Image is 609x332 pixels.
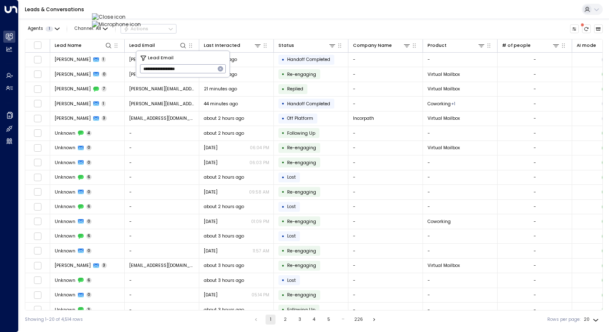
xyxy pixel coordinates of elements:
[34,100,41,108] span: Toggle select row
[428,41,486,49] div: Product
[534,189,536,195] div: -
[282,216,285,227] div: •
[282,304,285,315] div: •
[534,174,536,180] div: -
[55,160,75,166] span: Unknown
[534,204,536,210] div: -
[34,41,41,49] span: Toggle select all
[534,145,536,151] div: -
[423,155,498,170] td: -
[282,69,285,80] div: •
[502,41,560,49] div: # of people
[55,262,91,269] span: william scheiner
[204,307,244,313] span: about 3 hours ago
[423,288,498,303] td: -
[282,157,285,168] div: •
[348,244,423,258] td: -
[287,145,316,151] span: Trigger
[309,315,319,325] button: Go to page 4
[55,248,75,254] span: Unknown
[251,218,269,225] p: 01:09 PM
[129,101,195,107] span: bikesh@finzcard.com
[287,218,316,225] span: Trigger
[92,21,141,28] img: Microphone icon
[86,204,92,209] span: 6
[287,160,316,166] span: Trigger
[287,204,296,210] span: Lost
[282,290,285,300] div: •
[534,56,536,63] div: -
[28,27,43,31] span: Agents
[129,41,187,49] div: Lead Email
[125,273,199,288] td: -
[125,303,199,317] td: -
[594,24,603,34] button: Archived Leads
[125,244,199,258] td: -
[125,200,199,214] td: -
[348,170,423,185] td: -
[34,173,41,181] span: Toggle select row
[204,277,244,284] span: about 3 hours ago
[55,86,91,92] span: Hannah
[348,141,423,155] td: -
[86,248,92,254] span: 0
[34,218,41,225] span: Toggle select row
[86,189,92,195] span: 0
[278,41,336,49] div: Status
[34,306,41,314] span: Toggle select row
[204,262,244,269] span: about 3 hours ago
[324,315,333,325] button: Go to page 5
[55,101,91,107] span: Bikesh Kumar
[353,315,365,325] button: Go to page 226
[287,189,316,195] span: Trigger
[129,56,195,63] span: Hannah@jatigiya.com
[428,115,460,121] span: Virtual Mailbox
[348,303,423,317] td: -
[34,159,41,167] span: Toggle select row
[86,278,92,283] span: 6
[287,277,296,284] span: Lost
[534,130,536,136] div: -
[348,259,423,273] td: -
[101,116,107,121] span: 3
[282,113,285,124] div: •
[282,245,285,256] div: •
[25,6,84,13] a: Leads & Conversations
[287,130,315,136] span: Following Up
[423,200,498,214] td: -
[338,315,348,325] div: …
[249,160,269,166] p: 06:03 PM
[570,24,579,34] button: Customize
[55,307,75,313] span: Unknown
[348,214,423,229] td: -
[204,145,217,151] span: Sep 19, 2025
[353,41,411,49] div: Company Name
[249,189,269,195] p: 09:58 AM
[287,86,303,92] span: Replied
[348,185,423,199] td: -
[282,260,285,271] div: •
[125,155,199,170] td: -
[266,315,275,325] button: page 1
[121,24,176,34] button: Actions
[125,170,199,185] td: -
[204,248,217,254] span: Aug 29, 2025
[55,56,91,63] span: Hannah
[55,145,75,151] span: Unknown
[348,97,423,111] td: -
[534,115,536,121] div: -
[72,24,110,33] span: Channel:
[423,126,498,141] td: -
[55,189,75,195] span: Unknown
[86,307,92,313] span: 3
[204,42,240,49] div: Last Interacted
[55,41,113,49] div: Lead Name
[34,144,41,152] span: Toggle select row
[123,26,149,32] div: Actions
[295,315,304,325] button: Go to page 3
[534,86,536,92] div: -
[204,115,244,121] span: about 2 hours ago
[547,316,580,323] label: Rows per page:
[204,160,217,166] span: Sep 19, 2025
[34,291,41,299] span: Toggle select row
